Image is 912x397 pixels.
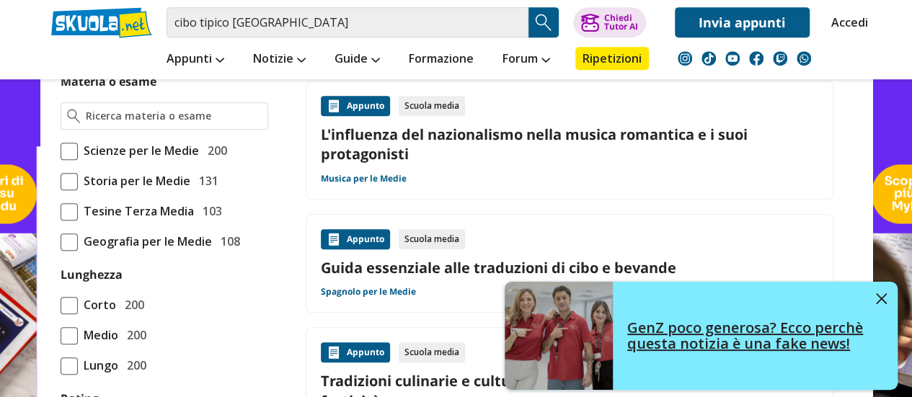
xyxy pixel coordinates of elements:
a: L'influenza del nazionalismo nella musica romantica e i suoi protagonisti [321,125,818,164]
img: facebook [749,51,763,66]
input: Cerca appunti, riassunti o versioni [167,7,528,37]
img: youtube [725,51,740,66]
div: Scuola media [399,229,465,249]
span: Tesine Terza Media [78,202,194,220]
img: Appunti contenuto [327,99,341,113]
a: Spagnolo per le Medie [321,286,416,298]
label: Lunghezza [61,267,123,282]
a: Accedi [831,7,862,37]
span: 108 [215,232,240,251]
a: Guide [331,47,384,73]
img: Appunti contenuto [327,232,341,246]
img: twitch [773,51,787,66]
a: Forum [499,47,554,73]
span: 103 [197,202,222,220]
a: Guida essenziale alle traduzioni di cibo e bevande [321,258,818,277]
span: Storia per le Medie [78,171,190,190]
img: Appunti contenuto [327,345,341,360]
img: Cerca appunti, riassunti o versioni [533,12,554,33]
a: Appunti [163,47,228,73]
div: Chiedi Tutor AI [603,14,637,31]
a: Notizie [249,47,309,73]
span: Scienze per le Medie [78,141,199,160]
input: Ricerca materia o esame [86,109,261,123]
img: Ricerca materia o esame [67,109,81,123]
span: Corto [78,295,116,314]
span: 200 [121,326,146,344]
h4: GenZ poco generosa? Ecco perchè questa notizia è una fake news! [627,320,865,352]
a: GenZ poco generosa? Ecco perchè questa notizia è una fake news! [505,282,898,390]
span: Lungo [78,356,118,375]
button: ChiediTutor AI [573,7,646,37]
span: 131 [193,171,218,190]
div: Appunto [321,342,390,362]
img: close [876,293,887,304]
span: 200 [121,356,146,375]
button: Search Button [528,7,559,37]
div: Appunto [321,229,390,249]
img: instagram [678,51,692,66]
a: Musica per le Medie [321,173,407,184]
img: tiktok [701,51,716,66]
span: Geografia per le Medie [78,232,212,251]
img: WhatsApp [797,51,811,66]
div: Scuola media [399,342,465,362]
label: Materia o esame [61,73,156,89]
a: Ripetizioni [575,47,649,70]
span: Medio [78,326,118,344]
span: 200 [202,141,227,160]
div: Scuola media [399,96,465,116]
a: Formazione [405,47,477,73]
a: Invia appunti [675,7,810,37]
div: Appunto [321,96,390,116]
span: 200 [119,295,144,314]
